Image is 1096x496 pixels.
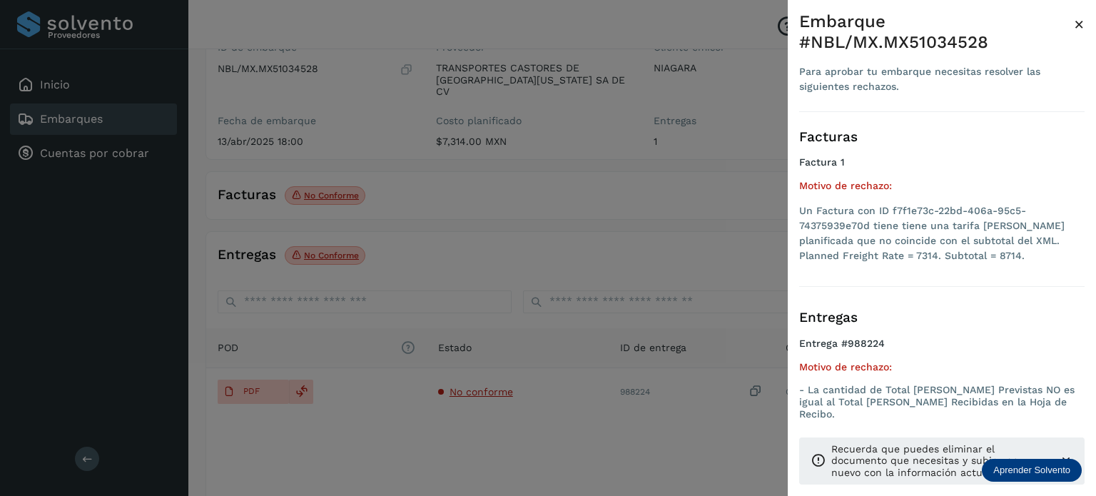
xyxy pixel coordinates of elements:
span: × [1074,14,1085,34]
div: Aprender Solvento [982,459,1082,482]
h4: Entrega #988224 [799,338,1085,361]
p: - La cantidad de Total [PERSON_NAME] Previstas NO es igual al Total [PERSON_NAME] Recibidas en la... [799,384,1085,420]
h5: Motivo de rechazo: [799,180,1085,192]
h5: Motivo de rechazo: [799,361,1085,373]
h3: Entregas [799,310,1085,326]
h3: Facturas [799,129,1085,146]
li: Un Factura con ID f7f1e73c-22bd-406a-95c5-74375939e70d tiene tiene una tarifa [PERSON_NAME] plani... [799,203,1085,263]
button: Close [1074,11,1085,37]
p: Aprender Solvento [993,465,1070,476]
p: Recuerda que puedes eliminar el documento que necesitas y subir uno nuevo con la información actu... [831,443,1047,479]
h4: Factura 1 [799,156,1085,168]
div: Embarque #NBL/MX.MX51034528 [799,11,1074,53]
div: Para aprobar tu embarque necesitas resolver las siguientes rechazos. [799,64,1074,94]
